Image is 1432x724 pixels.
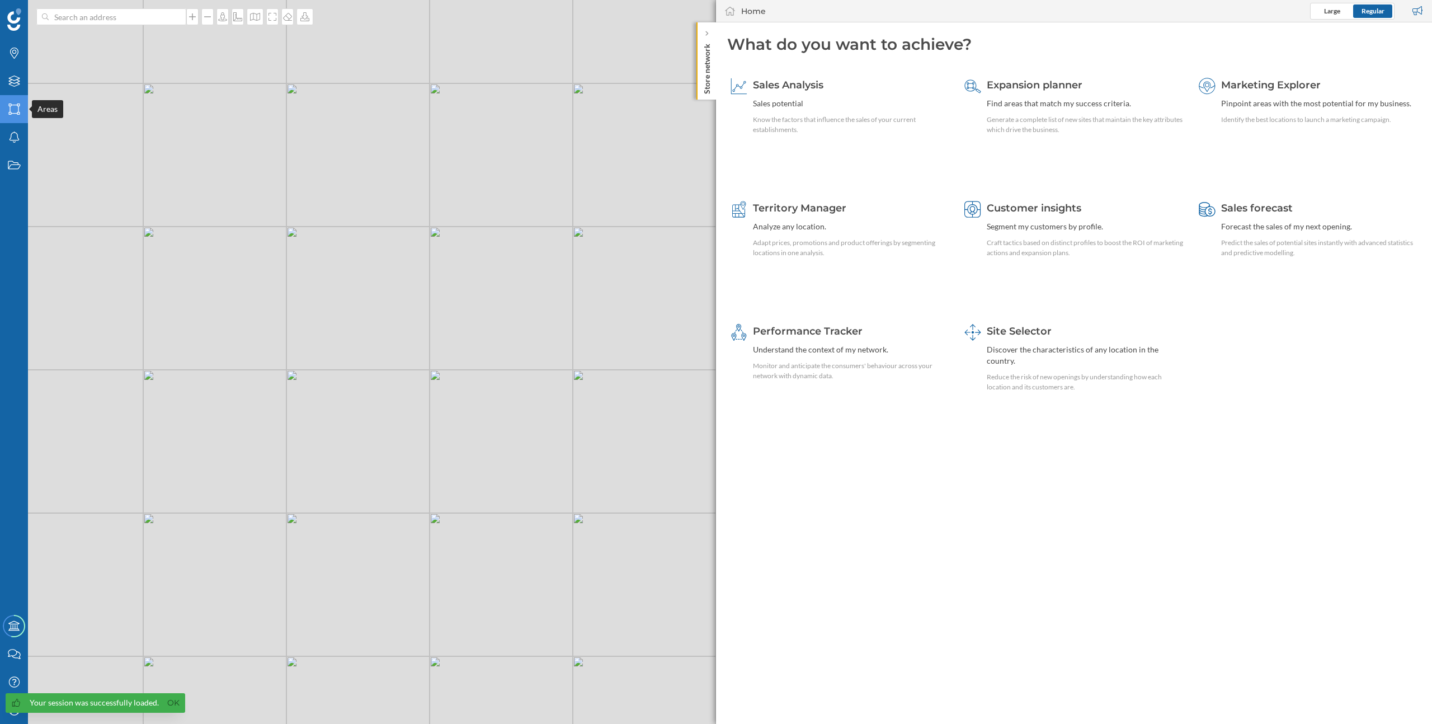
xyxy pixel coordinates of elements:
[987,325,1052,337] span: Site Selector
[701,39,713,94] p: Store network
[964,324,981,341] img: dashboards-manager.svg
[731,78,747,95] img: sales-explainer.svg
[987,98,1183,109] div: Find areas that match my success criteria.
[964,78,981,95] img: search-areas.svg
[987,344,1183,366] div: Discover the characteristics of any location in the country.
[1199,201,1216,218] img: sales-forecast.svg
[1324,7,1340,15] span: Large
[987,79,1082,91] span: Expansion planner
[987,115,1183,135] div: Generate a complete list of new sites that maintain the key attributes which drive the business.
[1221,79,1321,91] span: Marketing Explorer
[753,79,823,91] span: Sales Analysis
[987,202,1081,214] span: Customer insights
[753,98,949,109] div: Sales potential
[1221,202,1293,214] span: Sales forecast
[987,221,1183,232] div: Segment my customers by profile.
[164,697,182,709] a: Ok
[987,238,1183,258] div: Craft tactics based on distinct profiles to boost the ROI of marketing actions and expansion plans.
[1221,115,1411,125] div: Identify the best locations to launch a marketing campaign.
[22,8,77,18] span: Assistance
[741,6,766,17] div: Home
[753,325,863,337] span: Performance Tracker
[731,201,747,218] img: territory-manager.svg
[1362,7,1384,15] span: Regular
[731,324,747,341] img: monitoring-360.svg
[964,201,981,218] img: customer-intelligence.svg
[30,697,159,708] div: Your session was successfully loaded.
[7,8,21,31] img: Geoblink Logo
[1221,221,1417,232] div: Forecast the sales of my next opening.
[987,372,1183,392] div: Reduce the risk of new openings by understanding how each location and its customers are.
[753,221,949,232] div: Analyze any location.
[753,238,949,258] div: Adapt prices, promotions and product offerings by segmenting locations in one analysis.
[1221,238,1417,258] div: Predict the sales of potential sites instantly with advanced statistics and predictive modelling.
[1199,78,1216,95] img: explorer.svg
[753,361,949,381] div: Monitor and anticipate the consumers' behaviour across your network with dynamic data.
[32,100,63,118] div: Areas
[753,202,846,214] span: Territory Manager
[1221,98,1411,109] div: Pinpoint areas with the most potential for my business.
[753,115,949,135] div: Know the factors that influence the sales of your current establishments.
[727,34,1421,55] div: What do you want to achieve?
[753,344,949,355] div: Understand the context of my network.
